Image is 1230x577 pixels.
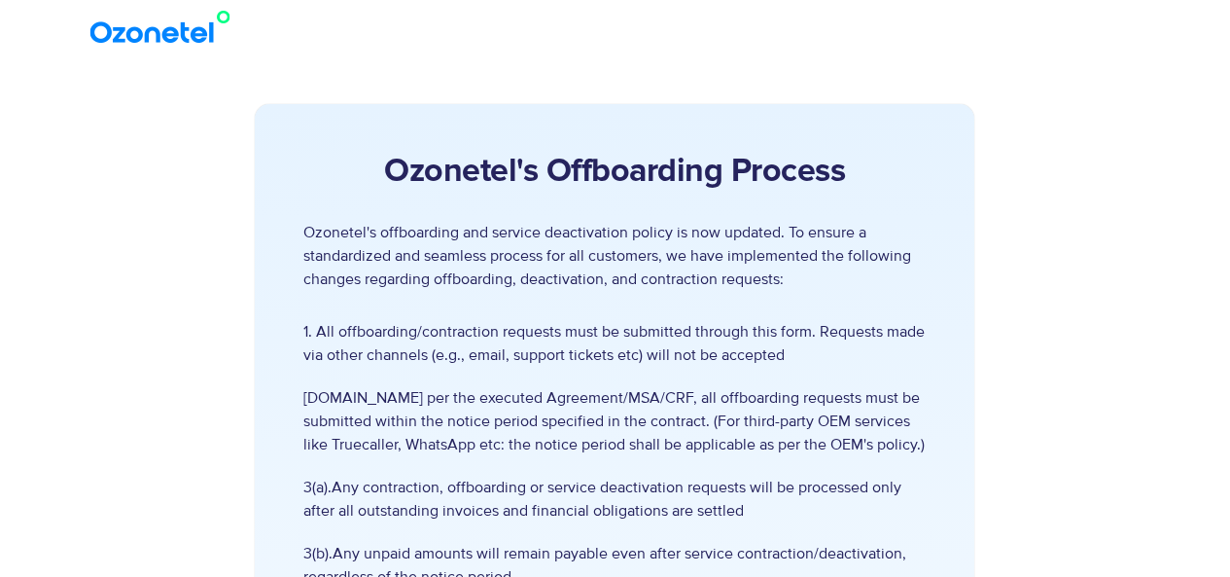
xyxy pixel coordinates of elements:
[303,153,926,192] h2: Ozonetel's Offboarding Process
[303,476,926,523] span: 3(a).Any contraction, offboarding or service deactivation requests will be processed only after a...
[303,386,926,456] span: [DOMAIN_NAME] per the executed Agreement/MSA/CRF, all offboarding requests must be submitted with...
[303,221,926,291] p: Ozonetel's offboarding and service deactivation policy is now updated. To ensure a standardized a...
[303,320,926,367] span: 1. All offboarding/contraction requests must be submitted through this form. Requests made via ot...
